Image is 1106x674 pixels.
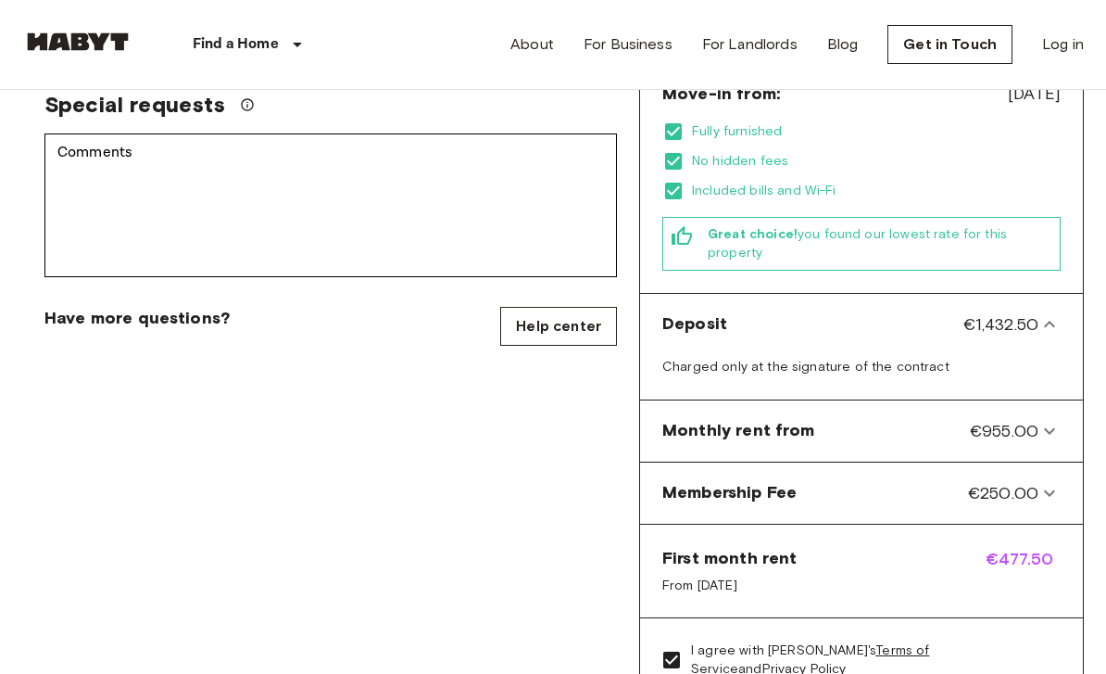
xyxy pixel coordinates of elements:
[662,577,797,595] span: From [DATE]
[827,33,859,56] a: Blog
[44,91,225,119] span: Special requests
[708,226,798,242] b: Great choice!
[708,225,1052,262] span: you found our lowest rate for this property
[662,312,727,337] span: Deposit
[1008,82,1061,106] span: [DATE]
[963,312,1038,337] span: €1,432.50
[1042,33,1084,56] a: Log in
[647,301,1075,348] div: Deposit€1,432.50
[647,470,1075,516] div: Membership Fee€250.00
[44,134,617,277] div: Comments
[662,83,780,105] span: Move-in from:
[584,33,672,56] a: For Business
[692,182,1061,200] span: Included bills and Wi-Fi
[647,408,1075,454] div: Monthly rent from€955.00
[500,307,617,346] a: Help center
[692,152,1061,171] span: No hidden fees
[22,32,133,51] img: Habyt
[662,419,815,443] span: Monthly rent from
[968,481,1038,505] span: €250.00
[647,348,1075,392] div: Deposit€1,432.50
[44,307,230,329] span: Have more questions?
[986,547,1061,595] span: €477.50
[193,33,279,56] p: Find a Home
[510,33,554,56] a: About
[662,547,797,569] span: First month rent
[662,481,797,505] span: Membership Fee
[240,97,255,112] svg: We'll do our best to accommodate your request, but please note we can't guarantee it will be poss...
[887,25,1012,64] a: Get in Touch
[702,33,798,56] a: For Landlords
[692,122,1061,141] span: Fully furnished
[662,359,949,375] span: Charged only at the signature of the contract
[970,419,1038,443] span: €955.00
